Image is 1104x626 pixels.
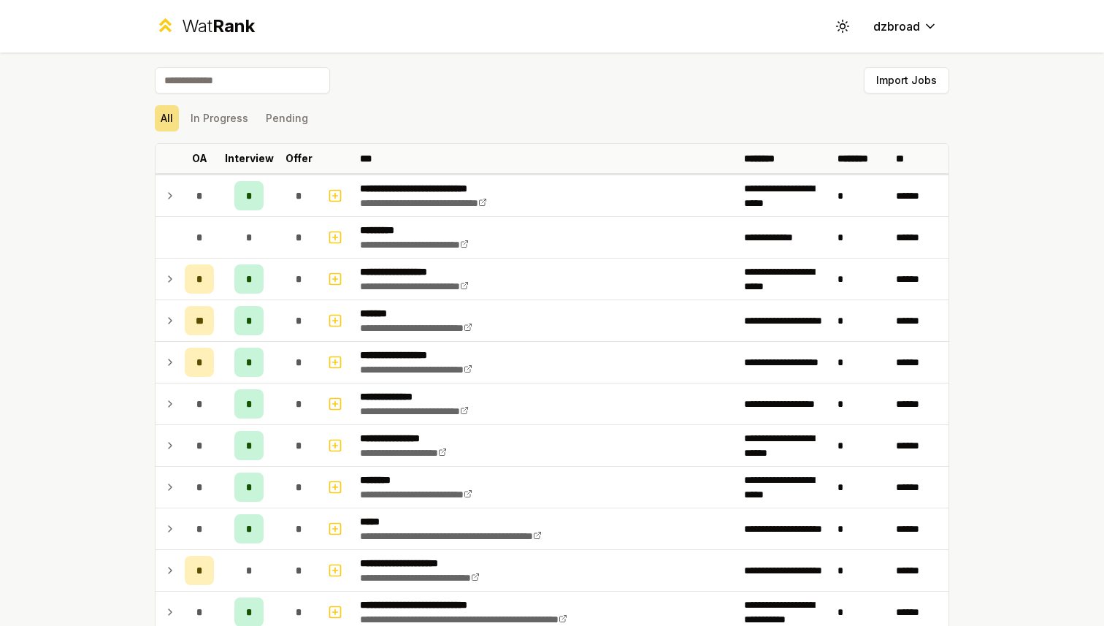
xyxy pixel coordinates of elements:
p: OA [192,151,207,166]
span: Rank [212,15,255,37]
button: Import Jobs [864,67,949,93]
p: Offer [285,151,313,166]
button: dzbroad [862,13,949,39]
p: Interview [225,151,274,166]
a: WatRank [155,15,255,38]
button: All [155,105,179,131]
div: Wat [182,15,255,38]
span: dzbroad [873,18,920,35]
button: In Progress [185,105,254,131]
button: Pending [260,105,314,131]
